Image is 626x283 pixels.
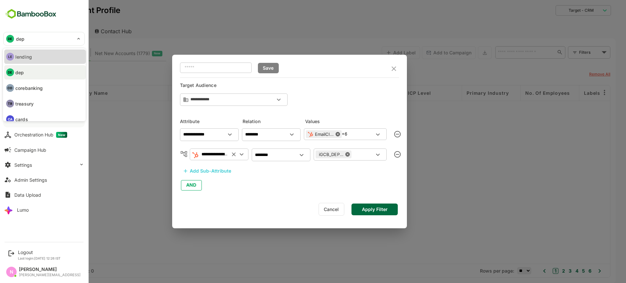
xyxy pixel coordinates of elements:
[220,118,278,125] h6: Relation
[235,63,256,73] button: Save
[6,68,14,76] div: DE
[6,115,14,123] div: CA
[157,118,216,125] h6: Attribute
[284,131,291,137] img: hubspot.png
[283,130,319,138] div: EmailClick
[158,166,210,176] button: Add Sub-Attribute
[282,118,376,125] h6: Values
[274,150,283,160] button: Open
[6,53,14,61] div: LE
[167,167,208,175] div: Add Sub-Attribute
[6,84,14,92] div: CO
[15,53,32,60] p: lending
[15,85,43,92] p: corebanking
[251,95,261,104] button: Open
[293,151,321,157] div: iGCB_DEP_ME ABM MOFU 5 (Exs)
[367,65,375,72] button: close
[329,204,375,215] button: Apply Filter
[15,69,24,76] p: dep
[15,100,34,107] p: treasury
[158,180,179,191] button: AND
[350,130,360,139] button: Open
[202,130,212,139] button: Open
[350,150,360,159] button: Open
[367,126,382,142] button: clear
[264,130,274,139] button: Open
[157,83,216,91] h6: Target Audience
[293,150,329,158] div: iGCB_DEP_ME ABM MOFU 5 (Exs)
[319,132,324,136] span: +6
[367,147,382,162] button: clear
[296,203,321,216] button: Cancel
[15,116,28,123] p: cards
[292,131,311,137] div: EmailClick
[238,64,253,72] span: Save
[6,100,14,107] div: TR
